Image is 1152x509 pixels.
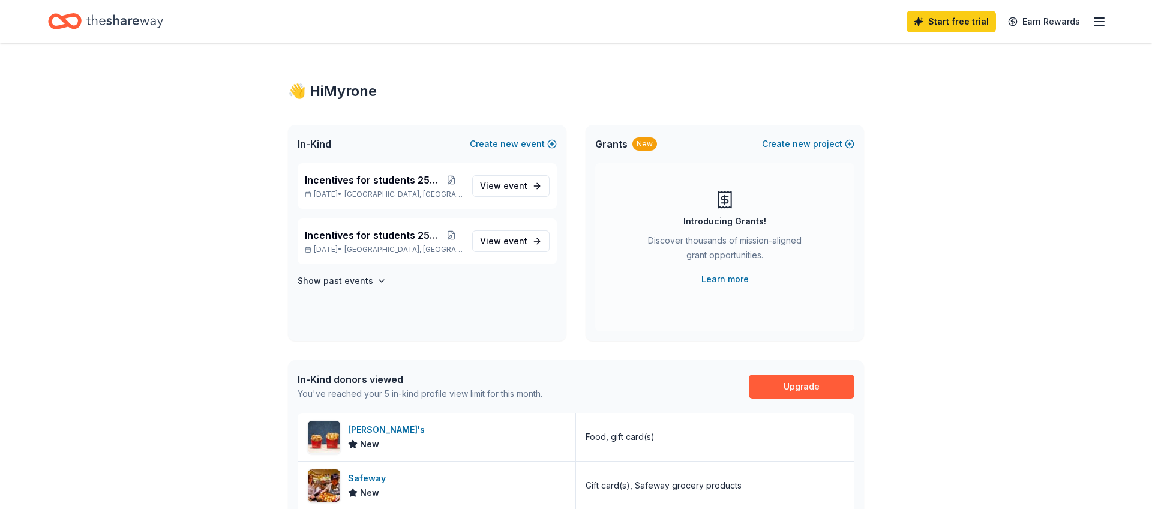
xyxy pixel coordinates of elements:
[701,272,749,286] a: Learn more
[360,437,379,451] span: New
[298,137,331,151] span: In-Kind
[348,471,391,486] div: Safeway
[308,469,340,502] img: Image for Safeway
[360,486,379,500] span: New
[500,137,518,151] span: new
[472,230,550,252] a: View event
[480,179,527,193] span: View
[305,228,440,242] span: Incentives for students 25-26
[305,190,463,199] p: [DATE] •
[298,387,542,401] div: You've reached your 5 in-kind profile view limit for this month.
[1001,11,1087,32] a: Earn Rewards
[907,11,996,32] a: Start free trial
[344,245,463,254] span: [GEOGRAPHIC_DATA], [GEOGRAPHIC_DATA]
[586,430,655,444] div: Food, gift card(s)
[683,214,766,229] div: Introducing Grants!
[305,245,463,254] p: [DATE] •
[586,478,742,493] div: Gift card(s), Safeway grocery products
[308,421,340,453] img: Image for Wendy's
[762,137,854,151] button: Createnewproject
[472,175,550,197] a: View event
[643,233,806,267] div: Discover thousands of mission-aligned grant opportunities.
[503,181,527,191] span: event
[749,375,854,399] a: Upgrade
[298,372,542,387] div: In-Kind donors viewed
[632,137,657,151] div: New
[793,137,811,151] span: new
[348,423,430,437] div: [PERSON_NAME]'s
[48,7,163,35] a: Home
[480,234,527,248] span: View
[298,274,373,288] h4: Show past events
[305,173,440,187] span: Incentives for students 25-26
[298,274,386,288] button: Show past events
[470,137,557,151] button: Createnewevent
[344,190,463,199] span: [GEOGRAPHIC_DATA], [GEOGRAPHIC_DATA]
[288,82,864,101] div: 👋 Hi Myrone
[595,137,628,151] span: Grants
[503,236,527,246] span: event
